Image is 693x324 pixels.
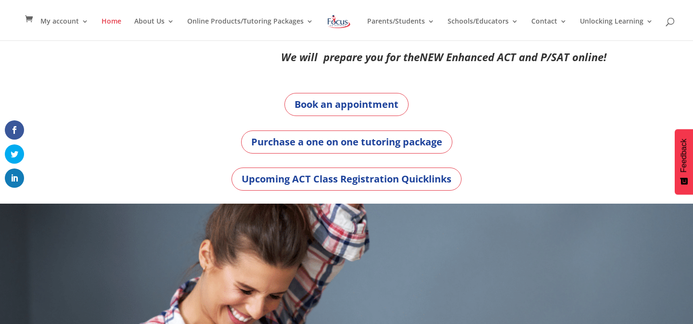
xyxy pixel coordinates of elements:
[326,13,351,30] img: Focus on Learning
[531,18,567,40] a: Contact
[40,18,89,40] a: My account
[284,93,409,116] a: Book an appointment
[102,18,121,40] a: Home
[281,50,420,64] em: We will prepare you for the
[680,139,688,172] span: Feedback
[187,18,313,40] a: Online Products/Tutoring Packages
[675,129,693,194] button: Feedback - Show survey
[367,18,435,40] a: Parents/Students
[580,18,653,40] a: Unlocking Learning
[420,50,606,64] em: NEW Enhanced ACT and P/SAT online!
[448,18,518,40] a: Schools/Educators
[231,168,462,191] a: Upcoming ACT Class Registration Quicklinks
[241,130,452,154] a: Purchase a one on one tutoring package
[134,18,174,40] a: About Us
